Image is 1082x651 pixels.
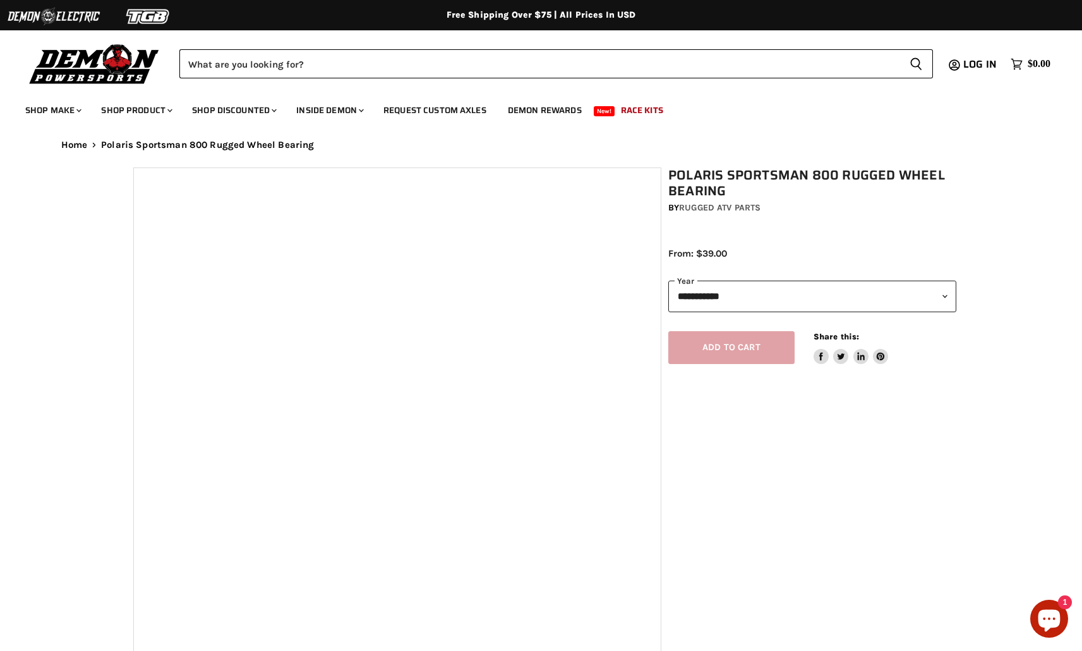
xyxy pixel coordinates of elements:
[92,97,180,123] a: Shop Product
[6,4,101,28] img: Demon Electric Logo 2
[374,97,496,123] a: Request Custom Axles
[179,49,899,78] input: Search
[963,56,997,72] span: Log in
[668,281,956,312] select: year
[668,167,956,199] h1: Polaris Sportsman 800 Rugged Wheel Bearing
[814,332,859,341] span: Share this:
[61,140,88,150] a: Home
[287,97,371,123] a: Inside Demon
[594,106,615,116] span: New!
[1026,600,1072,641] inbox-online-store-chat: Shopify online store chat
[899,49,933,78] button: Search
[179,49,933,78] form: Product
[36,9,1047,21] div: Free Shipping Over $75 | All Prices In USD
[814,331,889,365] aside: Share this:
[36,140,1047,150] nav: Breadcrumbs
[1028,58,1050,70] span: $0.00
[958,59,1004,70] a: Log in
[183,97,284,123] a: Shop Discounted
[668,248,727,259] span: From: $39.00
[611,97,673,123] a: Race Kits
[101,4,196,28] img: TGB Logo 2
[16,97,89,123] a: Shop Make
[679,202,760,213] a: Rugged ATV Parts
[1004,55,1057,73] a: $0.00
[25,41,164,86] img: Demon Powersports
[16,92,1047,123] ul: Main menu
[101,140,314,150] span: Polaris Sportsman 800 Rugged Wheel Bearing
[668,201,956,215] div: by
[498,97,591,123] a: Demon Rewards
